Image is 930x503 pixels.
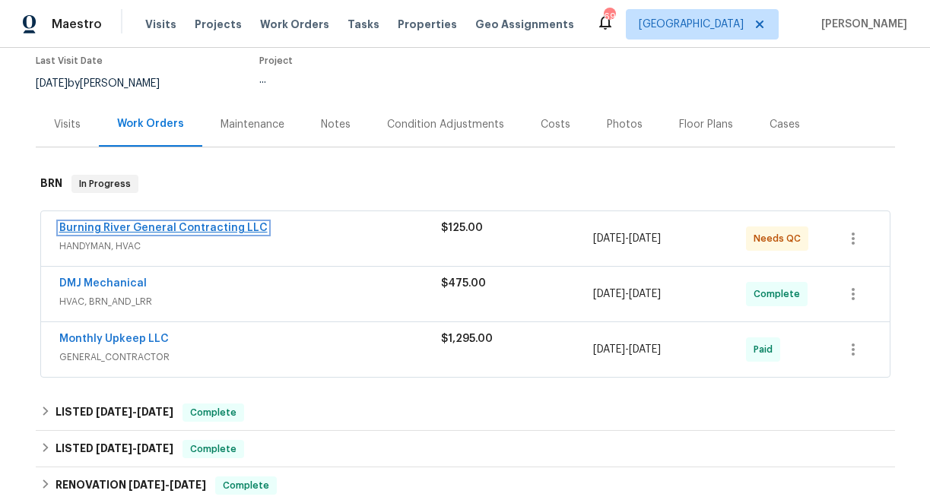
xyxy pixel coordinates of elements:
[145,17,176,32] span: Visits
[259,56,293,65] span: Project
[754,231,807,246] span: Needs QC
[40,175,62,193] h6: BRN
[259,74,551,85] div: ...
[639,17,744,32] span: [GEOGRAPHIC_DATA]
[221,117,284,132] div: Maintenance
[52,17,102,32] span: Maestro
[117,116,184,131] div: Work Orders
[604,9,614,24] div: 69
[59,334,169,344] a: Monthly Upkeep LLC
[629,344,661,355] span: [DATE]
[56,403,173,422] h6: LISTED
[629,289,661,299] span: [DATE]
[815,17,907,32] span: [PERSON_NAME]
[54,117,81,132] div: Visits
[56,440,173,458] h6: LISTED
[96,407,173,417] span: -
[59,294,441,309] span: HVAC, BRN_AND_LRR
[321,117,351,132] div: Notes
[36,74,178,93] div: by [PERSON_NAME]
[129,479,165,490] span: [DATE]
[441,223,483,233] span: $125.00
[387,117,504,132] div: Condition Adjustments
[541,117,570,132] div: Costs
[36,431,895,467] div: LISTED [DATE]-[DATE]Complete
[56,476,206,495] h6: RENOVATION
[170,479,206,490] span: [DATE]
[593,233,625,244] span: [DATE]
[441,278,486,289] span: $475.00
[73,176,137,191] span: In Progress
[593,289,625,299] span: [DATE]
[96,407,132,417] span: [DATE]
[754,342,779,357] span: Paid
[129,479,206,490] span: -
[260,17,329,32] span: Work Orders
[96,443,132,454] span: [DATE]
[217,478,275,493] span: Complete
[754,286,806,302] span: Complete
[441,334,493,344] span: $1,295.00
[593,342,661,357] span: -
[59,223,268,233] a: Burning River General Contracting LLC
[593,231,661,246] span: -
[348,19,379,30] span: Tasks
[475,17,574,32] span: Geo Assignments
[36,160,895,208] div: BRN In Progress
[184,441,243,457] span: Complete
[59,278,147,289] a: DMJ Mechanical
[59,239,441,254] span: HANDYMAN, HVAC
[679,117,733,132] div: Floor Plans
[607,117,643,132] div: Photos
[36,78,68,89] span: [DATE]
[398,17,457,32] span: Properties
[629,233,661,244] span: [DATE]
[593,344,625,355] span: [DATE]
[96,443,173,454] span: -
[593,286,661,302] span: -
[59,350,441,365] span: GENERAL_CONTRACTOR
[36,394,895,431] div: LISTED [DATE]-[DATE]Complete
[137,443,173,454] span: [DATE]
[184,405,243,420] span: Complete
[195,17,242,32] span: Projects
[36,56,103,65] span: Last Visit Date
[770,117,800,132] div: Cases
[137,407,173,417] span: [DATE]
